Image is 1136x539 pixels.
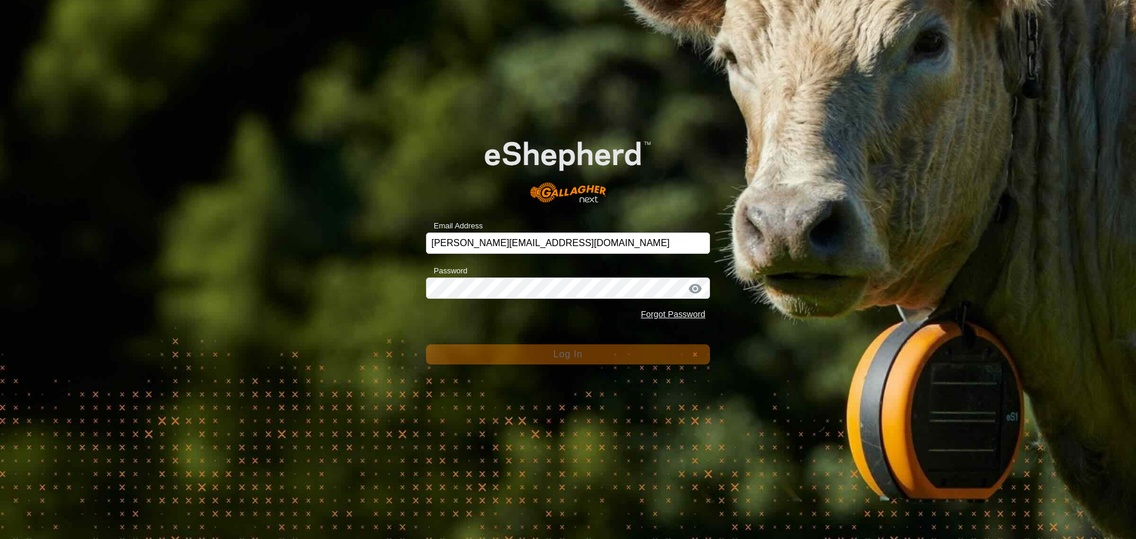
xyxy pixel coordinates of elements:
img: E-shepherd Logo [454,118,682,215]
input: Email Address [426,233,710,254]
label: Email Address [426,220,483,232]
label: Password [426,265,467,277]
span: Log In [553,349,582,359]
a: Forgot Password [641,309,705,319]
button: Log In [426,344,710,364]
